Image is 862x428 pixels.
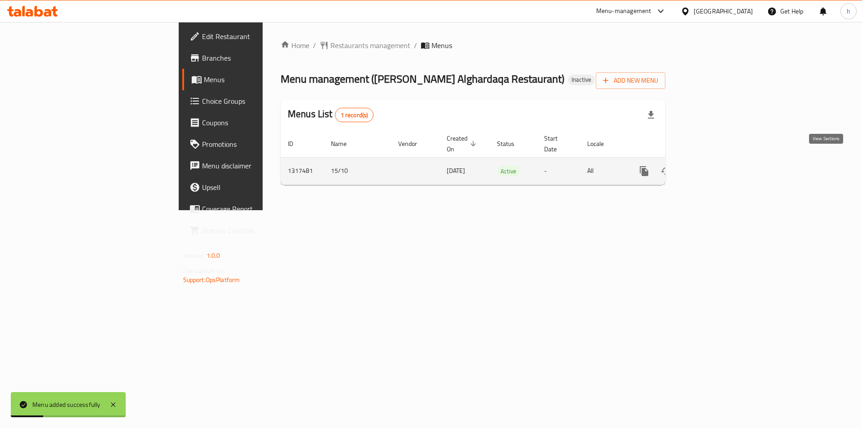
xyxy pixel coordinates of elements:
[32,400,101,410] div: Menu added successfully
[202,53,316,63] span: Branches
[398,138,429,149] span: Vendor
[281,130,727,185] table: enhanced table
[281,40,665,51] nav: breadcrumb
[182,155,323,176] a: Menu disclaimer
[330,40,410,51] span: Restaurants management
[580,157,626,185] td: All
[544,133,569,154] span: Start Date
[414,40,417,51] li: /
[497,138,526,149] span: Status
[183,265,224,277] span: Get support on:
[324,157,391,185] td: 15/10
[202,96,316,106] span: Choice Groups
[182,47,323,69] a: Branches
[431,40,452,51] span: Menus
[202,139,316,150] span: Promotions
[335,111,374,119] span: 1 record(s)
[447,165,465,176] span: [DATE]
[182,176,323,198] a: Upsell
[281,69,564,89] span: Menu management ( [PERSON_NAME] Alghardaqa Restaurant )
[331,138,358,149] span: Name
[537,157,580,185] td: -
[182,90,323,112] a: Choice Groups
[288,107,374,122] h2: Menus List
[182,133,323,155] a: Promotions
[183,250,205,261] span: Version:
[204,74,316,85] span: Menus
[183,274,240,286] a: Support.OpsPlatform
[182,26,323,47] a: Edit Restaurant
[568,76,595,84] span: Inactive
[587,138,616,149] span: Locale
[633,160,655,182] button: more
[182,69,323,90] a: Menus
[335,108,374,122] div: Total records count
[640,104,662,126] div: Export file
[202,203,316,214] span: Coverage Report
[202,182,316,193] span: Upsell
[447,133,479,154] span: Created On
[202,160,316,171] span: Menu disclaimer
[568,75,595,85] div: Inactive
[626,130,727,158] th: Actions
[182,220,323,241] a: Grocery Checklist
[182,112,323,133] a: Coupons
[847,6,850,16] span: h
[202,31,316,42] span: Edit Restaurant
[596,6,651,17] div: Menu-management
[603,75,658,86] span: Add New Menu
[596,72,665,89] button: Add New Menu
[207,250,220,261] span: 1.0.0
[288,138,305,149] span: ID
[202,117,316,128] span: Coupons
[320,40,410,51] a: Restaurants management
[202,225,316,236] span: Grocery Checklist
[497,166,520,176] span: Active
[694,6,753,16] div: [GEOGRAPHIC_DATA]
[182,198,323,220] a: Coverage Report
[655,160,677,182] button: Change Status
